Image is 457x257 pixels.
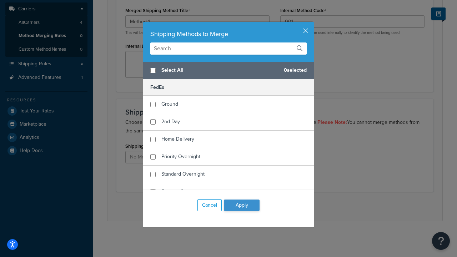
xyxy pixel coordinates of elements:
span: Priority Overnight [161,153,200,160]
button: Cancel [197,199,222,211]
span: Home Delivery [161,135,194,143]
div: Shipping Methods to Merge [150,29,307,39]
span: Express Saver [161,188,193,195]
h5: FedEx [143,79,314,96]
button: Apply [224,200,260,211]
span: 2nd Day [161,118,180,125]
input: Search [150,42,307,55]
span: Ground [161,100,178,108]
span: Standard Overnight [161,170,205,178]
span: Select All [161,65,278,75]
div: 0 selected [143,62,314,79]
